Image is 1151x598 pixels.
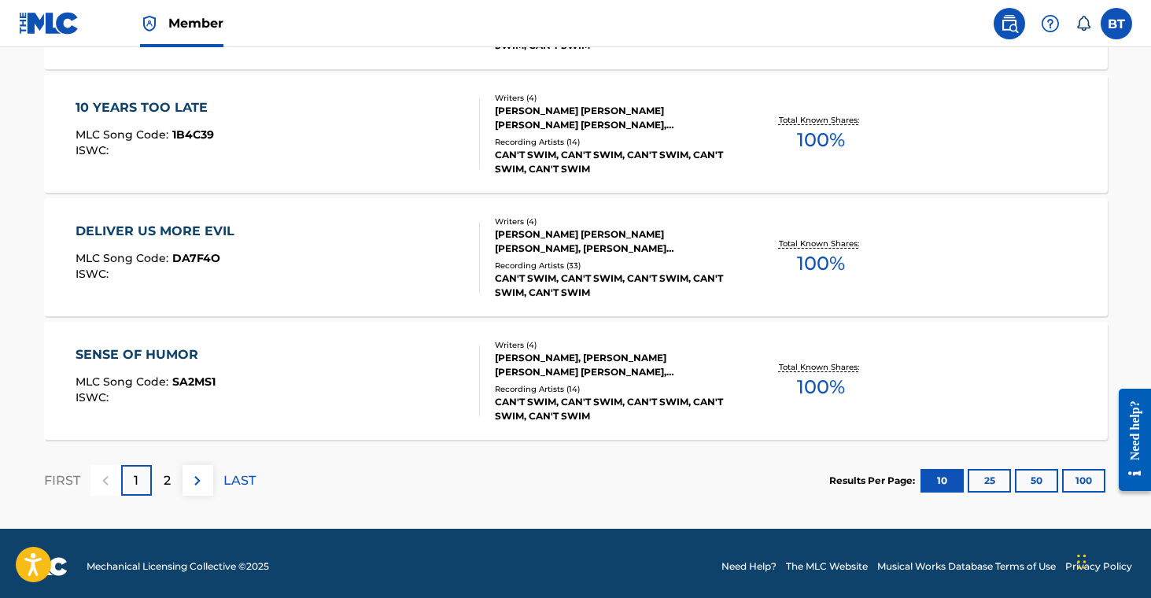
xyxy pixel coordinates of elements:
span: 100 % [797,373,845,401]
div: Writers ( 4 ) [495,216,732,227]
button: 100 [1062,469,1105,493]
a: SENSE OF HUMORMLC Song Code:SA2MS1ISWC:Writers (4)[PERSON_NAME], [PERSON_NAME] [PERSON_NAME] [PER... [44,322,1108,440]
img: MLC Logo [19,12,79,35]
iframe: Chat Widget [1072,522,1151,598]
a: Privacy Policy [1065,559,1132,574]
div: CAN'T SWIM, CAN'T SWIM, CAN'T SWIM, CAN'T SWIM, CAN'T SWIM [495,395,732,423]
span: 100 % [797,126,845,154]
div: SENSE OF HUMOR [76,345,216,364]
div: Help [1035,8,1066,39]
a: Public Search [994,8,1025,39]
span: 100 % [797,249,845,278]
p: Total Known Shares: [779,361,863,373]
div: Recording Artists ( 14 ) [495,383,732,395]
p: Results Per Page: [829,474,919,488]
a: Need Help? [721,559,777,574]
div: Writers ( 4 ) [495,92,732,104]
p: 1 [134,471,138,490]
a: DELIVER US MORE EVILMLC Song Code:DA7F4OISWC:Writers (4)[PERSON_NAME] [PERSON_NAME] [PERSON_NAME]... [44,198,1108,316]
div: [PERSON_NAME], [PERSON_NAME] [PERSON_NAME] [PERSON_NAME], [PERSON_NAME] [PERSON_NAME] [495,351,732,379]
span: SA2MS1 [172,375,216,389]
div: CAN'T SWIM, CAN'T SWIM, CAN'T SWIM, CAN'T SWIM, CAN'T SWIM [495,271,732,300]
div: Recording Artists ( 33 ) [495,260,732,271]
span: MLC Song Code : [76,375,172,389]
div: 10 YEARS TOO LATE [76,98,216,117]
span: ISWC : [76,143,113,157]
p: Total Known Shares: [779,238,863,249]
a: Musical Works Database Terms of Use [877,559,1056,574]
p: 2 [164,471,171,490]
div: [PERSON_NAME] [PERSON_NAME] [PERSON_NAME], [PERSON_NAME] [PERSON_NAME], [PERSON_NAME] [495,227,732,256]
button: 25 [968,469,1011,493]
img: Top Rightsholder [140,14,159,33]
img: right [188,471,207,490]
div: Recording Artists ( 14 ) [495,136,732,148]
p: FIRST [44,471,80,490]
div: Notifications [1075,16,1091,31]
div: Drag [1077,538,1086,585]
div: DELIVER US MORE EVIL [76,222,242,241]
span: MLC Song Code : [76,251,172,265]
p: Total Known Shares: [779,114,863,126]
span: 1B4C39 [172,127,214,142]
span: DA7F4O [172,251,220,265]
div: User Menu [1101,8,1132,39]
span: ISWC : [76,267,113,281]
div: Writers ( 4 ) [495,339,732,351]
a: The MLC Website [786,559,868,574]
iframe: Resource Center [1107,377,1151,504]
span: Mechanical Licensing Collective © 2025 [87,559,269,574]
button: 50 [1015,469,1058,493]
div: CAN'T SWIM, CAN'T SWIM, CAN'T SWIM, CAN'T SWIM, CAN'T SWIM [495,148,732,176]
span: Member [168,14,223,32]
img: help [1041,14,1060,33]
span: MLC Song Code : [76,127,172,142]
button: 10 [920,469,964,493]
div: [PERSON_NAME] [PERSON_NAME] [PERSON_NAME] [PERSON_NAME], [PERSON_NAME] [PERSON_NAME] [495,104,732,132]
span: ISWC : [76,390,113,404]
p: LAST [223,471,256,490]
a: 10 YEARS TOO LATEMLC Song Code:1B4C39ISWC:Writers (4)[PERSON_NAME] [PERSON_NAME] [PERSON_NAME] [P... [44,75,1108,193]
img: search [1000,14,1019,33]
